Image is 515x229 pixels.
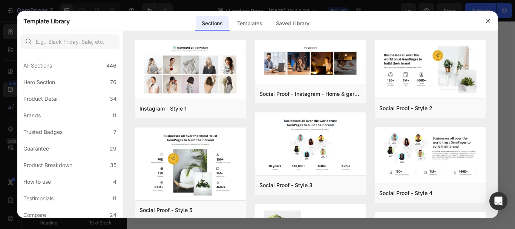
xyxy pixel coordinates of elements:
[489,192,507,210] div: Open Intercom Messenger
[23,11,70,31] h2: Template Library
[255,112,366,177] img: st3.png
[110,211,116,220] div: 24
[255,40,366,81] img: sp30-3.png
[23,161,72,170] div: Product Breakdown
[270,16,316,31] div: Saved Library
[375,40,486,100] img: st2.png
[259,181,313,190] div: Social Proof - Style 3
[110,161,116,170] div: 35
[110,144,116,153] div: 29
[23,177,51,186] div: How to use
[196,16,228,31] div: Sections
[23,128,63,137] div: Trusted Badges
[110,94,116,103] div: 34
[375,127,486,184] img: st4.png
[23,111,41,120] div: Brands
[23,211,46,220] div: Compare
[23,194,54,203] div: Testimonials
[379,104,432,113] div: Social Proof - Style 2
[23,61,52,70] div: All Sections
[135,128,246,202] img: st5.png
[23,94,58,103] div: Product Detail
[112,111,116,120] div: 11
[113,177,116,186] div: 4
[20,34,120,49] input: E.g.: Black Friday, Sale, etc.
[23,78,55,87] div: Hero Section
[139,206,192,215] div: Social Proof - Style 5
[112,194,116,203] div: 11
[139,104,187,113] div: Instagram - Style 1
[379,189,432,198] div: Social Proof - Style 4
[106,61,116,70] div: 446
[113,128,116,137] div: 7
[135,40,246,100] img: sp1.png
[231,16,268,31] div: Templates
[110,78,116,87] div: 76
[259,89,361,98] div: Social Proof - Instagram - Home & garden - Lamp - Style 30
[23,144,49,153] div: Guarantee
